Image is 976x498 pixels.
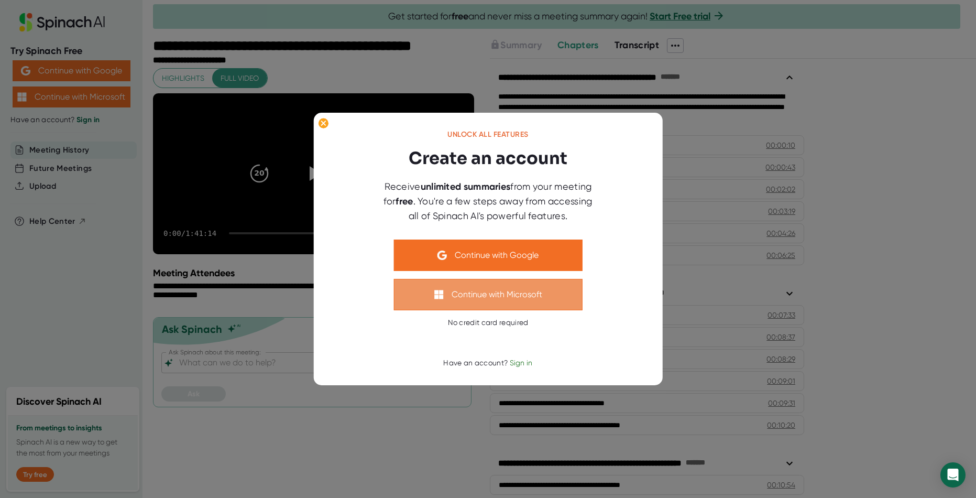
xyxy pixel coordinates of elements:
button: Continue with Google [394,240,583,271]
span: Sign in [510,359,533,367]
div: No credit card required [448,318,529,328]
h3: Create an account [409,146,567,171]
b: unlimited summaries [421,181,511,192]
div: Unlock all features [447,130,529,139]
div: Receive from your meeting for . You're a few steps away from accessing all of Spinach AI's powerf... [378,179,598,223]
button: Continue with Microsoft [394,279,583,310]
b: free [396,196,413,207]
div: Open Intercom Messenger [940,462,966,488]
div: Have an account? [443,359,532,368]
img: Aehbyd4JwY73AAAAAElFTkSuQmCC [437,251,447,260]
